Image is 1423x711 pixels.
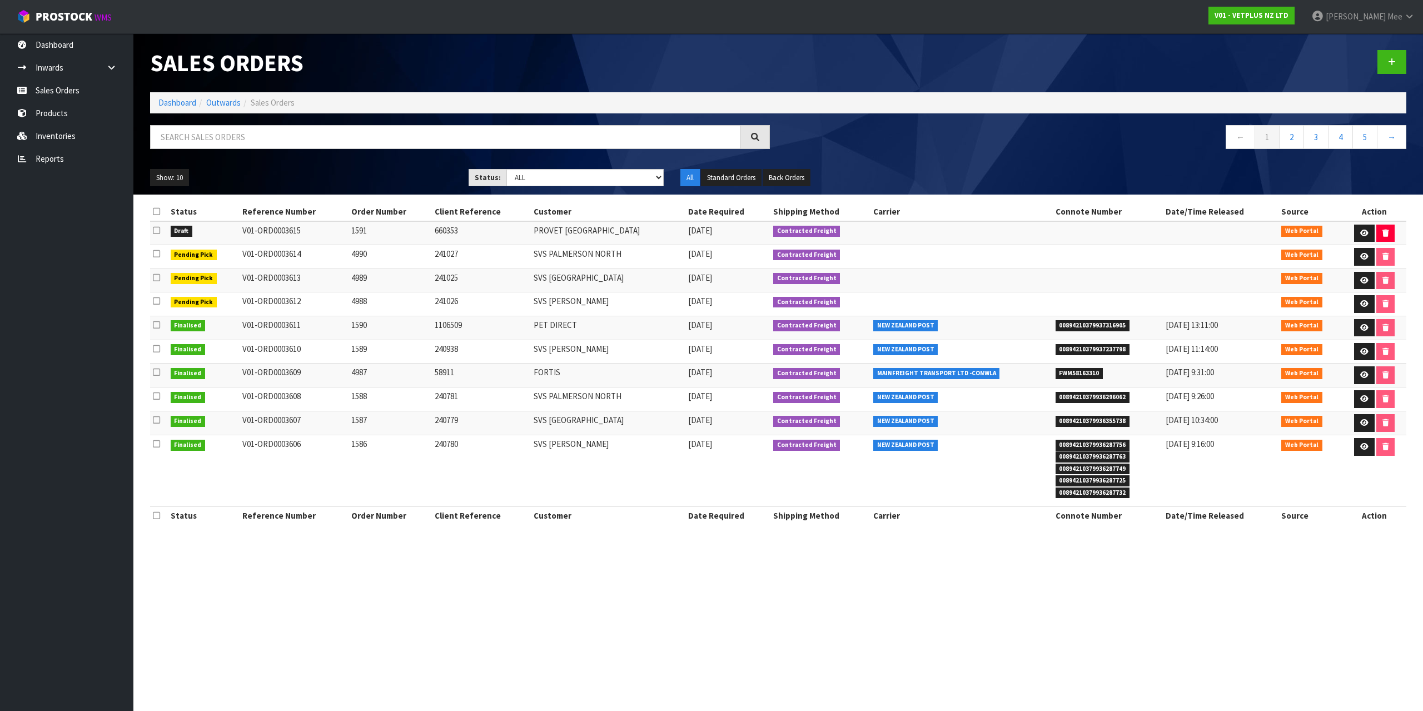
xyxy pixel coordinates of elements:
a: 5 [1352,125,1377,149]
span: Web Portal [1281,416,1322,427]
th: Action [1342,506,1406,524]
span: Finalised [171,416,206,427]
th: Reference Number [240,506,349,524]
h1: Sales Orders [150,50,770,76]
td: V01-ORD0003612 [240,292,349,316]
span: [DATE] [688,272,712,283]
button: All [680,169,700,187]
td: 4987 [349,364,432,387]
th: Action [1342,203,1406,221]
span: Contracted Freight [773,440,840,451]
td: 58911 [432,364,531,387]
span: Contracted Freight [773,320,840,331]
th: Status [168,506,240,524]
span: [DATE] [688,439,712,449]
a: Dashboard [158,97,196,108]
td: 240781 [432,387,531,411]
span: [DATE] 9:26:00 [1166,391,1214,401]
th: Date/Time Released [1163,203,1278,221]
th: Client Reference [432,203,531,221]
span: Web Portal [1281,226,1322,237]
span: [DATE] 10:34:00 [1166,415,1218,425]
td: SVS PALMERSON NORTH [531,245,685,269]
input: Search sales orders [150,125,741,149]
a: 2 [1279,125,1304,149]
td: 1590 [349,316,432,340]
span: [DATE] [688,225,712,236]
span: [PERSON_NAME] [1326,11,1386,22]
th: Carrier [870,506,1053,524]
td: FORTIS [531,364,685,387]
td: SVS [GEOGRAPHIC_DATA] [531,269,685,292]
span: Contracted Freight [773,344,840,355]
span: Contracted Freight [773,226,840,237]
span: Mee [1387,11,1402,22]
span: 00894210379936287749 [1056,464,1130,475]
td: 1589 [349,340,432,364]
span: [DATE] [688,367,712,377]
td: 4988 [349,292,432,316]
span: [DATE] 9:31:00 [1166,367,1214,377]
span: [DATE] [688,415,712,425]
span: Pending Pick [171,250,217,261]
span: 00894210379936287732 [1056,488,1130,499]
th: Order Number [349,203,432,221]
span: ProStock [36,9,92,24]
span: Web Portal [1281,392,1322,403]
span: Finalised [171,392,206,403]
td: V01-ORD0003606 [240,435,349,507]
td: 1587 [349,411,432,435]
th: Customer [531,203,685,221]
th: Customer [531,506,685,524]
span: NEW ZEALAND POST [873,392,938,403]
a: 1 [1255,125,1280,149]
img: cube-alt.png [17,9,31,23]
a: 4 [1328,125,1353,149]
span: Finalised [171,368,206,379]
span: Contracted Freight [773,392,840,403]
th: Status [168,203,240,221]
span: NEW ZEALAND POST [873,416,938,427]
span: Sales Orders [251,97,295,108]
td: SVS [PERSON_NAME] [531,435,685,507]
span: [DATE] 9:16:00 [1166,439,1214,449]
span: [DATE] [688,296,712,306]
span: Finalised [171,440,206,451]
td: V01-ORD0003608 [240,387,349,411]
th: Source [1278,506,1342,524]
span: NEW ZEALAND POST [873,344,938,355]
td: 241027 [432,245,531,269]
span: Contracted Freight [773,416,840,427]
button: Standard Orders [701,169,762,187]
span: Contracted Freight [773,297,840,308]
th: Order Number [349,506,432,524]
span: Web Portal [1281,368,1322,379]
td: V01-ORD0003610 [240,340,349,364]
a: Outwards [206,97,241,108]
span: Finalised [171,320,206,331]
th: Date Required [685,506,770,524]
span: Draft [171,226,193,237]
span: 00894210379936287725 [1056,475,1130,486]
button: Show: 10 [150,169,189,187]
span: NEW ZEALAND POST [873,320,938,331]
span: Pending Pick [171,297,217,308]
th: Connote Number [1053,506,1163,524]
td: V01-ORD0003614 [240,245,349,269]
span: NEW ZEALAND POST [873,440,938,451]
th: Reference Number [240,203,349,221]
td: SVS [PERSON_NAME] [531,340,685,364]
span: 00894210379936287756 [1056,440,1130,451]
span: Contracted Freight [773,250,840,261]
span: Contracted Freight [773,368,840,379]
span: Web Portal [1281,440,1322,451]
td: 1586 [349,435,432,507]
span: 00894210379936287763 [1056,451,1130,463]
td: 660353 [432,221,531,245]
td: SVS [GEOGRAPHIC_DATA] [531,411,685,435]
th: Shipping Method [770,203,870,221]
span: 00894210379937316905 [1056,320,1130,331]
td: 241026 [432,292,531,316]
th: Client Reference [432,506,531,524]
button: Back Orders [763,169,810,187]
